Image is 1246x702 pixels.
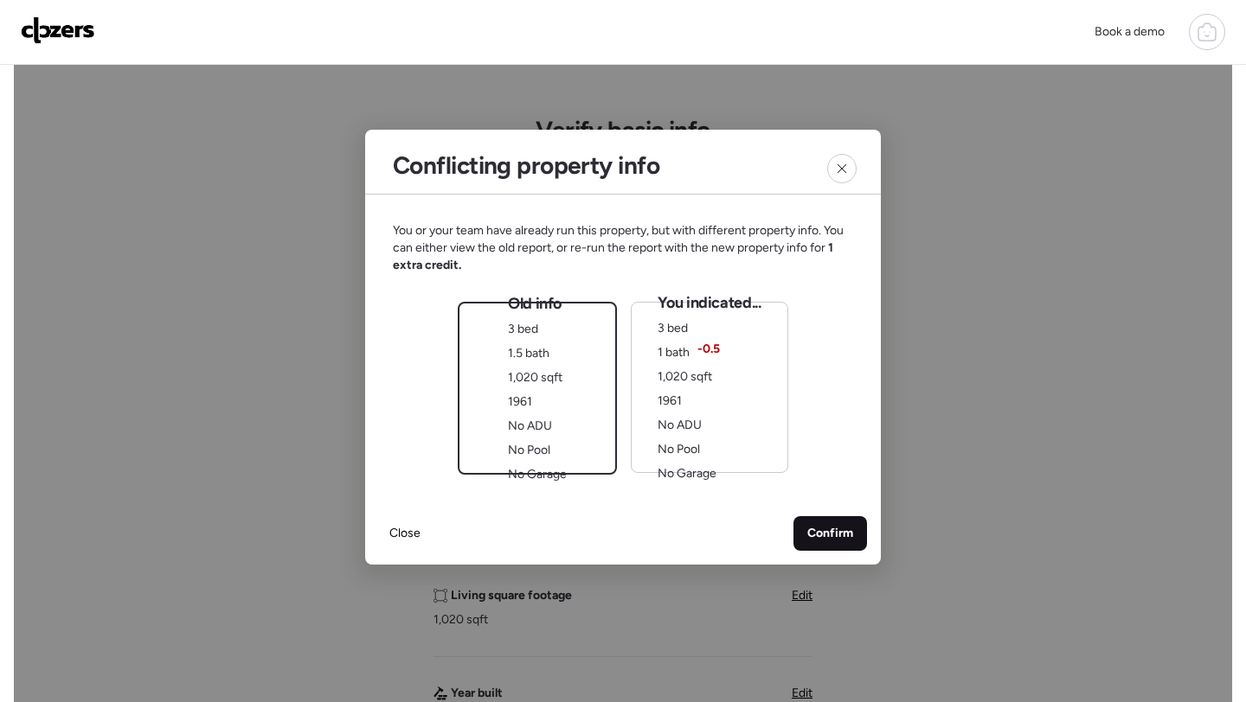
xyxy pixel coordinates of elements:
span: No Garage [658,466,716,481]
span: No Pool [508,443,550,457]
span: No Garage [508,467,567,482]
span: 1961 [508,394,532,409]
span: Confirm [807,525,853,542]
span: 3 bed [658,321,688,335]
span: -0.5 [697,341,720,358]
span: 1.5 bath [508,346,549,361]
span: No ADU [658,418,702,432]
span: Book a demo [1095,24,1165,39]
span: Old info [508,293,562,314]
span: Close [389,525,421,542]
span: 1961 [658,393,682,408]
span: You indicated... [658,292,761,313]
img: Logo [21,16,95,44]
span: 1 bath [658,345,690,360]
span: 1,020 sqft [658,369,712,384]
span: 3 bed [508,322,538,336]
span: No Pool [658,442,700,456]
span: No ADU [508,418,552,433]
h2: Conflicting property info [393,150,659,180]
span: You or your team have already run this property, but with different property info. You can either... [393,222,853,274]
span: 1,020 sqft [508,370,562,385]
